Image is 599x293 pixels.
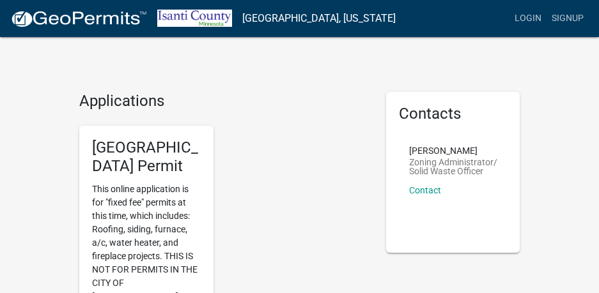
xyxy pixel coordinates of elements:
[510,6,547,31] a: Login
[79,92,367,110] h4: Applications
[399,105,508,123] h5: Contacts
[409,158,497,176] p: Zoning Administrator/ Solid Waste Officer
[92,139,201,176] h5: [GEOGRAPHIC_DATA] Permit
[157,10,232,27] img: Isanti County, Minnesota
[242,8,396,29] a: [GEOGRAPHIC_DATA], [US_STATE]
[547,6,589,31] a: Signup
[409,185,441,195] a: Contact
[409,146,497,155] p: [PERSON_NAME]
